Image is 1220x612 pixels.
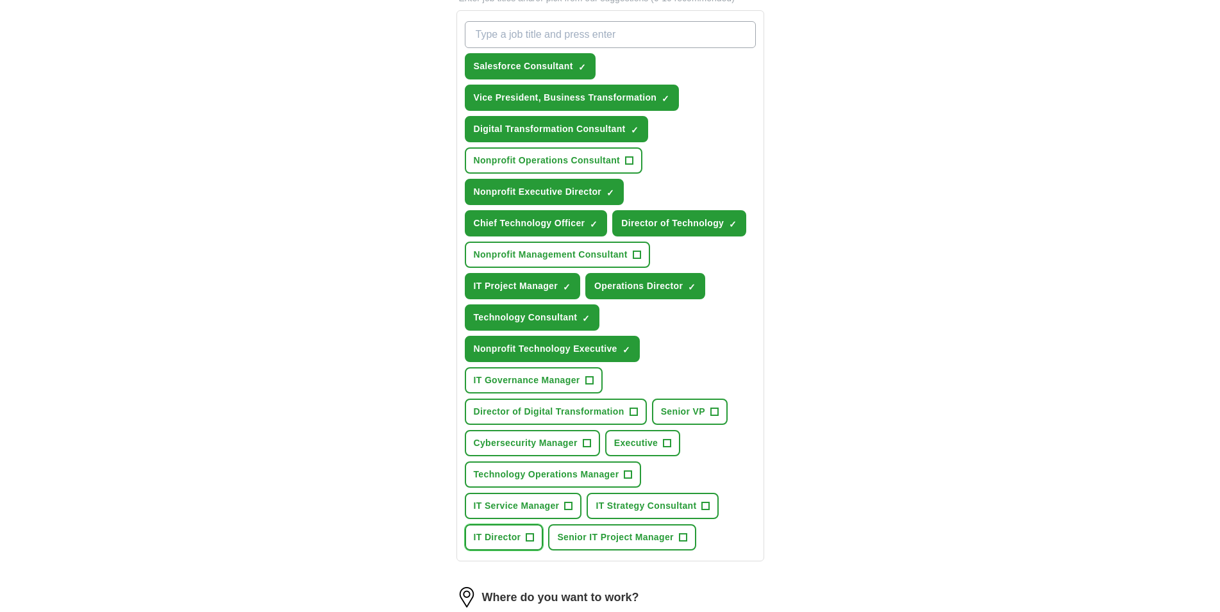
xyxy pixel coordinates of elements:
span: ✓ [729,219,737,229]
button: Technology Operations Manager [465,461,642,488]
span: Technology Operations Manager [474,468,619,481]
span: ✓ [631,125,639,135]
button: IT Strategy Consultant [587,493,719,519]
span: Director of Digital Transformation [474,405,624,418]
span: Cybersecurity Manager [474,436,578,450]
button: Digital Transformation Consultant✓ [465,116,648,142]
button: Director of Technology✓ [612,210,746,236]
span: IT Governance Manager [474,374,580,387]
button: Director of Digital Transformation [465,399,647,425]
span: Salesforce Consultant [474,60,573,73]
button: Vice President, Business Transformation✓ [465,85,680,111]
span: ✓ [662,94,669,104]
input: Type a job title and press enter [465,21,756,48]
span: ✓ [578,62,586,72]
button: Cybersecurity Manager [465,430,600,456]
span: ✓ [563,282,571,292]
span: Director of Technology [621,217,724,230]
button: Salesforce Consultant✓ [465,53,596,79]
button: Chief Technology Officer✓ [465,210,608,236]
button: IT Director [465,524,544,550]
span: Senior IT Project Manager [557,531,673,544]
span: ✓ [688,282,696,292]
label: Where do you want to work? [482,589,639,606]
button: Nonprofit Management Consultant [465,242,650,268]
button: IT Service Manager [465,493,582,519]
span: Digital Transformation Consultant [474,122,626,136]
img: location.png [456,587,477,608]
span: Operations Director [594,279,683,293]
span: Nonprofit Management Consultant [474,248,628,261]
span: Nonprofit Executive Director [474,185,602,199]
span: ✓ [590,219,597,229]
button: IT Project Manager✓ [465,273,581,299]
span: Chief Technology Officer [474,217,585,230]
button: Nonprofit Operations Consultant [465,147,643,174]
span: ✓ [582,313,590,324]
button: Senior IT Project Manager [548,524,696,550]
button: Operations Director✓ [585,273,705,299]
span: IT Strategy Consultant [596,499,696,513]
span: Nonprofit Technology Executive [474,342,617,356]
span: ✓ [623,345,630,355]
span: Executive [614,436,658,450]
button: Technology Consultant✓ [465,304,600,331]
span: Senior VP [661,405,705,418]
span: Vice President, Business Transformation [474,91,657,104]
button: Senior VP [652,399,728,425]
span: Nonprofit Operations Consultant [474,154,621,167]
button: Executive [605,430,681,456]
span: Technology Consultant [474,311,578,324]
button: Nonprofit Executive Director✓ [465,179,624,205]
span: IT Director [474,531,521,544]
button: Nonprofit Technology Executive✓ [465,336,640,362]
button: IT Governance Manager [465,367,603,393]
span: IT Project Manager [474,279,558,293]
span: ✓ [606,188,614,198]
span: IT Service Manager [474,499,560,513]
